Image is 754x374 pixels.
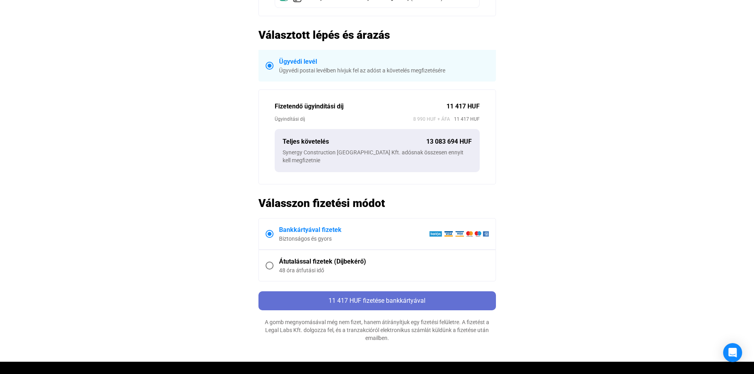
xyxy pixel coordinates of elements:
[413,115,450,123] span: 8 990 HUF + ÁFA
[279,257,489,266] div: Átutalással fizetek (Díjbekérő)
[283,137,426,146] div: Teljes követelés
[279,266,489,274] div: 48 óra átfutási idő
[258,291,496,310] button: 11 417 HUF fizetése bankkártyával
[258,196,496,210] h2: Válasszon fizetési módot
[450,115,480,123] span: 11 417 HUF
[279,57,489,66] div: Ügyvédi levél
[426,137,472,146] div: 13 083 694 HUF
[279,66,489,74] div: Ügyvédi postai levélben hívjuk fel az adóst a követelés megfizetésére
[279,225,429,235] div: Bankkártyával fizetek
[723,343,742,362] div: Open Intercom Messenger
[446,102,480,111] div: 11 417 HUF
[283,148,472,164] div: Synergy Construction [GEOGRAPHIC_DATA] Kft. adósnak összesen ennyit kell megfizetnie
[258,28,496,42] h2: Választott lépés és árazás
[329,297,425,304] span: 11 417 HUF fizetése bankkártyával
[275,115,413,123] div: Ügyindítási díj
[279,235,429,243] div: Biztonságos és gyors
[258,318,496,342] div: A gomb megnyomásával még nem fizet, hanem átírányítjuk egy fizetési felületre. A fizetést a Legal...
[275,102,446,111] div: Fizetendő ügyindítási díj
[429,231,489,237] img: barion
